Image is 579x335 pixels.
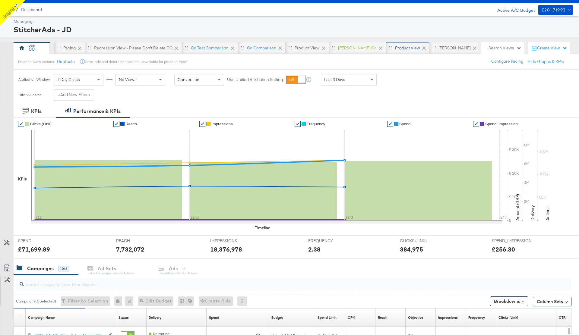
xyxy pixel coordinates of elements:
[24,276,520,288] input: Search Campaigns by Name, ID or Objective
[125,122,137,126] span: Reach
[119,315,129,320] div: Status
[378,315,388,320] a: The number of people your ad was served to.
[408,315,423,320] div: Objective
[18,238,63,244] span: SPEND
[295,45,320,51] div: Product View
[116,245,144,254] div: 7,732,072
[324,77,345,82] span: Last 3 Days
[14,24,571,35] div: StitcherAds - JD
[210,245,242,254] div: 18,376,978
[28,315,55,320] a: Your campaign name.
[88,46,91,49] div: Drag to reorder tab
[14,19,571,24] div: Managing:
[211,122,233,126] span: Impressions
[308,238,353,244] span: FREQUENCY
[199,121,205,127] a: ✔
[18,93,43,97] div: Filter & Search:
[57,46,61,49] div: Drag to reorder tab
[468,315,485,320] a: The average number of times your ad was served to each person.
[378,315,388,320] div: Reach
[318,315,337,320] div: Spend Limit
[18,59,55,64] div: Personal View Actions:
[54,89,94,100] button: +Add New Filters
[63,45,76,51] div: Pacing
[21,7,42,12] a: Dashboard
[492,238,537,244] span: SPEND_IMPRESSION
[18,121,24,127] a: ✔
[149,315,161,320] a: Reflects the ability of your Ad Campaign to achieve delivery based on ad states, schedule and bud...
[185,46,188,49] div: Drag to reorder tab
[119,77,137,82] span: No Views
[541,6,565,14] div: £281,719.92
[209,315,219,320] div: Spend
[85,59,187,64] div: Save, edit and delete options are unavailable for personal view.
[58,92,60,98] strong: +
[438,315,458,320] a: The number of times your ad was served. On mobile apps an ad is counted as served the first time ...
[308,245,321,254] div: 2.38
[468,315,485,320] div: Frequency
[149,315,161,320] div: Delivery
[295,121,301,127] a: ✔
[559,315,575,320] div: CTR (Link)
[490,296,528,306] button: Breakdowns
[338,45,377,51] div: [PERSON_NAME] cc
[400,238,445,244] span: CLICKS (LINK)
[432,46,436,49] div: Drag to reorder tab
[73,108,121,115] div: Performance & KPIs
[30,122,52,126] span: Clicks (Link)
[498,315,518,320] div: Clicks (Link)
[113,121,119,127] a: ✔
[16,299,56,304] div: Campaigns ( 0 Selected)
[498,315,518,320] a: The number of clicks on links appearing on your ad or Page that direct people to your sites off F...
[399,122,411,126] span: Spend
[408,315,423,320] a: Your campaign's objective.
[533,297,571,306] button: Column Sets
[332,46,335,49] div: Drag to reorder tab
[438,315,458,320] div: Impressions
[28,315,55,320] div: Campaign Name
[209,315,219,320] a: The total amount spent to date.
[491,5,535,14] div: Active A/C Budget
[487,56,527,67] button: Configure Pacing
[227,77,284,83] label: Use Unified Attribution Setting:
[538,5,573,15] button: £281,719.92
[210,238,255,244] span: IMPRESSIONS
[94,45,172,51] div: Regression View - Please don't Delete CC
[545,206,550,221] text: Actions
[289,46,292,49] div: Drag to reorder tab
[18,176,27,182] div: KPIs
[29,46,35,52] div: CC
[400,245,423,254] div: 384,975
[307,122,325,126] span: Frequency
[255,225,270,231] div: Timeline
[18,77,51,82] div: Attribution Window:
[389,46,392,49] div: Drag to reorder tab
[271,315,283,320] a: The maximum amount you're willing to spend on your ads, on average each day or over the lifetime ...
[489,45,521,51] div: Search Views
[492,245,515,254] div: £256.30
[31,108,42,115] div: KPIs
[318,315,337,320] a: If set, this is the maximum spend for your campaign.
[27,265,54,272] div: Campaigns
[387,121,393,127] a: ✔
[473,121,479,127] a: ✔
[527,59,564,64] button: Hide Graphs & KPIs
[485,122,518,126] span: spend_impression
[178,77,199,82] span: Conversion
[13,7,21,12] span: /
[116,238,161,244] span: REACH
[348,315,355,320] a: The average cost you've paid to have 1,000 impressions of your ad.
[241,46,244,49] div: Drag to reorder tab
[530,205,535,221] text: Delivery
[247,45,276,51] div: cc Comparison
[515,194,520,221] text: Amount (GBP)
[348,315,355,320] div: CPM
[58,266,69,271] div: 1043
[57,77,80,82] span: 1 Day Clicks
[537,45,567,51] div: Create View
[114,296,125,306] div: 0
[191,45,229,51] div: cc test comparison
[395,45,420,51] div: Product View
[119,315,129,320] a: Shows the current state of your Ad Campaign.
